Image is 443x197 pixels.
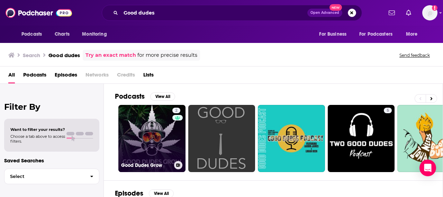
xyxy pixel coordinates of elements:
button: Open AdvancedNew [307,9,342,17]
span: Monitoring [82,29,107,39]
span: New [329,4,342,11]
a: Show notifications dropdown [386,7,398,19]
img: User Profile [422,5,437,20]
button: Show profile menu [422,5,437,20]
span: Credits [117,69,135,83]
span: Podcasts [21,29,42,39]
span: Networks [85,69,109,83]
button: open menu [401,28,426,41]
span: Want to filter your results? [10,127,65,132]
div: Open Intercom Messenger [419,160,436,176]
span: Open Advanced [310,11,339,15]
span: For Business [319,29,346,39]
h2: Podcasts [115,92,145,101]
a: 2Good Dudes Grow [118,105,186,172]
a: Podcasts [23,69,46,83]
a: PodcastsView All [115,92,175,101]
div: Search podcasts, credits, & more... [102,5,362,21]
h3: Good Dudes Grow [121,162,171,168]
button: open menu [314,28,355,41]
a: Charts [50,28,74,41]
button: View All [150,92,175,101]
a: Show notifications dropdown [403,7,414,19]
h3: Good dudes [48,52,80,59]
button: open menu [77,28,116,41]
a: 5 [328,105,395,172]
a: Try an exact match [85,51,136,59]
span: For Podcasters [359,29,392,39]
a: All [8,69,15,83]
span: Charts [55,29,70,39]
h2: Filter By [4,102,99,112]
a: Episodes [55,69,77,83]
button: Select [4,169,99,184]
button: open menu [17,28,51,41]
span: 2 [175,107,178,114]
a: Lists [143,69,154,83]
span: Select [4,174,84,179]
button: open menu [355,28,403,41]
h3: Search [23,52,40,59]
a: 5 [384,108,392,113]
span: More [406,29,418,39]
p: Saved Searches [4,157,99,164]
span: for more precise results [137,51,197,59]
span: Choose a tab above to access filters. [10,134,65,144]
button: Send feedback [397,52,432,58]
img: Podchaser - Follow, Share and Rate Podcasts [6,6,72,19]
span: Logged in as Leighn [422,5,437,20]
a: 2 [172,108,180,113]
span: 5 [387,107,389,114]
input: Search podcasts, credits, & more... [121,7,307,18]
svg: Add a profile image [432,5,437,11]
